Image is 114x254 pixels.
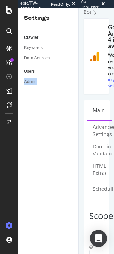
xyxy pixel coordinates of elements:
div: Users [24,68,35,75]
div: Settings [24,14,73,22]
div: ReadOnly: [51,1,70,7]
a: Advanced Settings [9,112,43,132]
a: Crawler [24,34,73,41]
button: Project Name [11,236,14,242]
div: Open Intercom Messenger [90,230,107,247]
a: HTML Extract [9,151,36,171]
h1: Google Analytics 4 is now available. [29,16,55,41]
p: We recommend you to configure . [29,43,55,80]
label: Project Name [5,221,31,242]
div: Crawler [24,34,38,41]
a: Keywords [24,44,73,52]
div: Keywords [24,44,43,52]
img: ga4.9118ffdc1441.svg [11,43,21,53]
h3: Scope [11,203,25,212]
a: Data Sources [24,54,73,62]
a: Main [9,92,32,111]
div: Admin [24,78,37,85]
a: it in your settings [29,62,51,80]
a: Scheduling [9,171,46,190]
div: Data Sources [24,54,50,62]
a: Users [24,68,73,75]
a: Domain Validation [9,132,43,151]
a: Admin [24,78,73,85]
